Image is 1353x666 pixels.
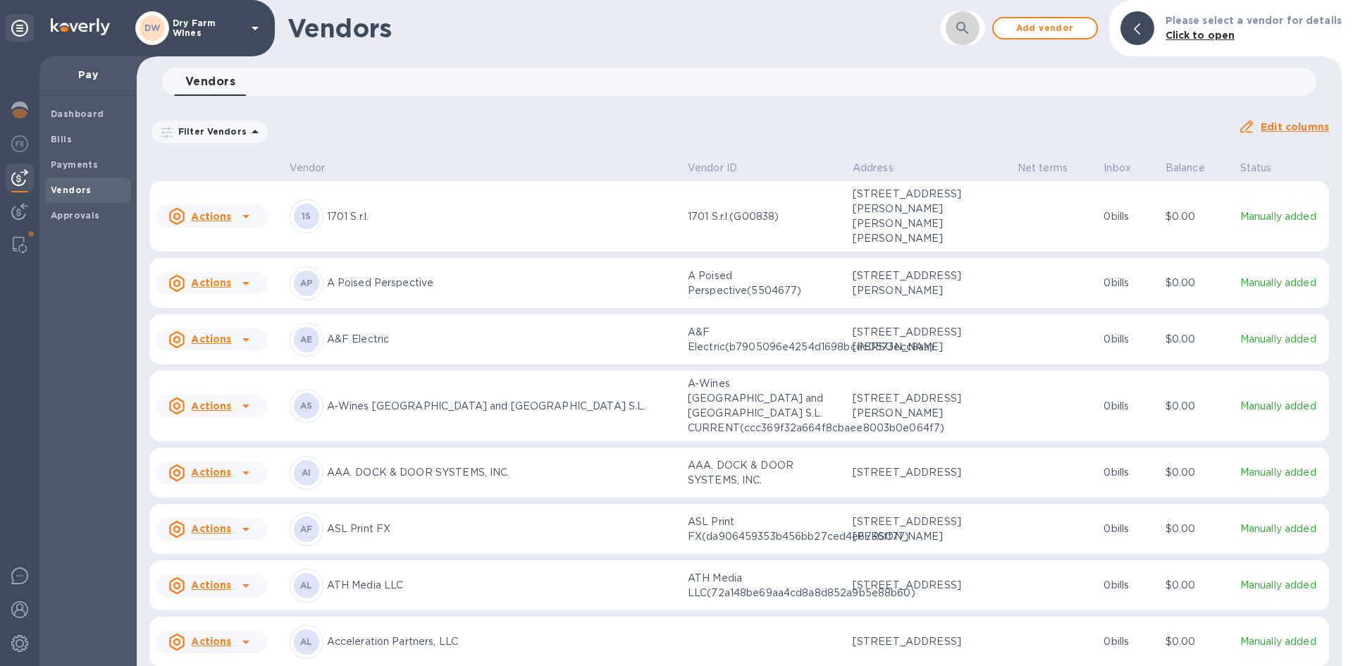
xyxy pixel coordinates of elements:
p: Status [1240,161,1272,175]
div: Unpin categories [6,14,34,42]
p: 0 bills [1104,332,1154,347]
span: Add vendor [1005,20,1085,37]
p: $0.00 [1166,332,1229,347]
p: Inbox [1104,161,1131,175]
p: A Poised Perspective(5504677) [688,269,829,298]
p: A&F Electric(b7905096e4254d1698bcdc0573ecc8aa) [688,325,829,354]
p: $0.00 [1166,399,1229,414]
p: Dry Farm Wines [173,18,243,38]
p: Manually added [1240,465,1323,480]
p: [STREET_ADDRESS][PERSON_NAME][PERSON_NAME][PERSON_NAME] [853,187,994,246]
p: Manually added [1240,399,1323,414]
b: AS [300,400,313,411]
b: AE [300,334,313,345]
u: Actions [191,400,231,412]
p: 0 bills [1104,399,1154,414]
p: Vendor ID [688,161,737,175]
p: Manually added [1240,209,1323,224]
span: Net terms [1018,161,1086,175]
u: Actions [191,277,231,288]
u: Actions [191,523,231,534]
p: $0.00 [1166,209,1229,224]
b: AP [300,278,313,288]
b: Click to open [1166,30,1235,41]
u: Actions [191,579,231,591]
p: ASL Print FX(da906459353b456bb27ced4e6736ff77) [688,514,829,544]
p: A&F Electric [327,332,676,347]
p: Filter Vendors [173,125,247,137]
p: 0 bills [1104,209,1154,224]
u: Actions [191,636,231,647]
span: Vendor [290,161,344,175]
p: 1701 S.r.l. [327,209,676,224]
p: Acceleration Partners, LLC [327,634,676,649]
p: Net terms [1018,161,1068,175]
img: Logo [51,18,110,35]
b: Bills [51,134,72,144]
p: A Poised Perspective [327,276,676,290]
button: Add vendor [992,17,1098,39]
b: Approvals [51,210,100,221]
p: Manually added [1240,634,1323,649]
p: [STREET_ADDRESS][PERSON_NAME] [853,391,994,421]
b: 1S [302,211,311,221]
p: A-Wines [GEOGRAPHIC_DATA] and [GEOGRAPHIC_DATA] S.L. CURRENT(ccc369f32a664f8cbaee8003b0e064f7) [688,376,829,436]
p: [STREET_ADDRESS] [853,634,994,649]
p: $0.00 [1166,465,1229,480]
u: Actions [191,333,231,345]
u: Actions [191,211,231,222]
span: Balance [1166,161,1223,175]
p: $0.00 [1166,634,1229,649]
p: Manually added [1240,332,1323,347]
p: Manually added [1240,578,1323,593]
p: ATH Media LLC [327,578,676,593]
p: [STREET_ADDRESS][PERSON_NAME] [853,269,994,298]
p: [STREET_ADDRESS][PERSON_NAME] [853,514,994,544]
p: Pay [51,68,125,82]
p: $0.00 [1166,578,1229,593]
p: Address [853,161,894,175]
u: Edit columns [1261,121,1329,132]
h1: Vendors [288,13,940,43]
p: 0 bills [1104,522,1154,536]
p: Balance [1166,161,1205,175]
p: 0 bills [1104,634,1154,649]
b: AI [302,467,311,478]
b: AL [300,636,313,647]
p: Manually added [1240,276,1323,290]
p: ATH Media LLC(72a148be69aa4cd8a8d852a9b5e88b60) [688,571,829,600]
p: AAA. DOCK & DOOR SYSTEMS, INC. [327,465,676,480]
p: Vendor [290,161,326,175]
p: $0.00 [1166,276,1229,290]
b: AL [300,580,313,591]
p: 0 bills [1104,465,1154,480]
p: 1701 S.r.l.(G00838) [688,209,829,224]
span: Address [853,161,912,175]
b: Please select a vendor for details [1166,15,1342,26]
b: Dashboard [51,109,104,119]
span: Vendors [185,72,235,92]
p: AAA. DOCK & DOOR SYSTEMS, INC. [688,458,829,488]
b: AF [300,524,313,534]
img: Foreign exchange [11,135,28,152]
p: [STREET_ADDRESS] [853,465,994,480]
p: A-Wines [GEOGRAPHIC_DATA] and [GEOGRAPHIC_DATA] S.L. [327,399,676,414]
b: Vendors [51,185,92,195]
p: 0 bills [1104,578,1154,593]
span: Inbox [1104,161,1149,175]
p: $0.00 [1166,522,1229,536]
b: DW [144,23,161,33]
p: 0 bills [1104,276,1154,290]
p: [STREET_ADDRESS] [853,578,994,593]
p: ASL Print FX [327,522,676,536]
span: Vendor ID [688,161,755,175]
u: Actions [191,467,231,478]
p: [STREET_ADDRESS][PERSON_NAME] [853,325,994,354]
b: Payments [51,159,98,170]
p: Manually added [1240,522,1323,536]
